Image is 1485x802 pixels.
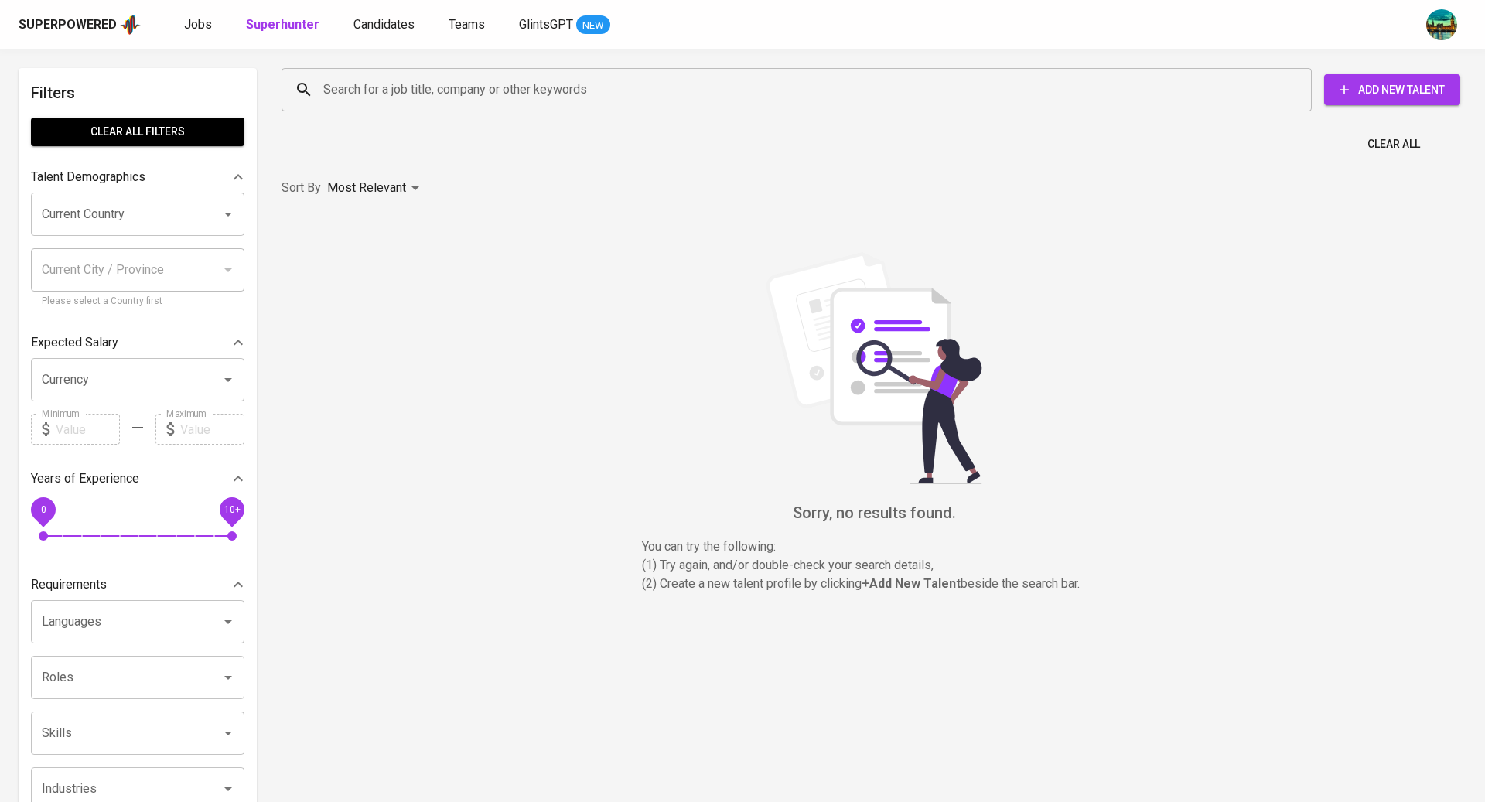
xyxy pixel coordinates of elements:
[519,17,573,32] span: GlintsGPT
[449,17,485,32] span: Teams
[31,569,244,600] div: Requirements
[42,294,234,309] p: Please select a Country first
[642,538,1106,556] p: You can try the following :
[40,504,46,515] span: 0
[31,575,107,594] p: Requirements
[246,17,319,32] b: Superhunter
[1324,74,1460,105] button: Add New Talent
[327,174,425,203] div: Most Relevant
[217,722,239,744] button: Open
[353,15,418,35] a: Candidates
[19,13,141,36] a: Superpoweredapp logo
[31,162,244,193] div: Talent Demographics
[576,18,610,33] span: NEW
[19,16,117,34] div: Superpowered
[31,469,139,488] p: Years of Experience
[217,611,239,633] button: Open
[1367,135,1420,154] span: Clear All
[56,414,120,445] input: Value
[31,463,244,494] div: Years of Experience
[642,575,1106,593] p: (2) Create a new talent profile by clicking beside the search bar.
[180,414,244,445] input: Value
[31,80,244,105] h6: Filters
[353,17,415,32] span: Candidates
[31,327,244,358] div: Expected Salary
[862,576,961,591] b: + Add New Talent
[1361,130,1426,159] button: Clear All
[1336,80,1448,100] span: Add New Talent
[282,500,1466,525] h6: Sorry, no results found.
[217,667,239,688] button: Open
[246,15,323,35] a: Superhunter
[282,179,321,197] p: Sort By
[184,17,212,32] span: Jobs
[217,369,239,391] button: Open
[224,504,240,515] span: 10+
[31,333,118,352] p: Expected Salary
[43,122,232,142] span: Clear All filters
[758,252,990,484] img: file_searching.svg
[120,13,141,36] img: app logo
[217,203,239,225] button: Open
[217,778,239,800] button: Open
[31,168,145,186] p: Talent Demographics
[184,15,215,35] a: Jobs
[519,15,610,35] a: GlintsGPT NEW
[642,556,1106,575] p: (1) Try again, and/or double-check your search details,
[449,15,488,35] a: Teams
[1426,9,1457,40] img: a5d44b89-0c59-4c54-99d0-a63b29d42bd3.jpg
[31,118,244,146] button: Clear All filters
[327,179,406,197] p: Most Relevant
